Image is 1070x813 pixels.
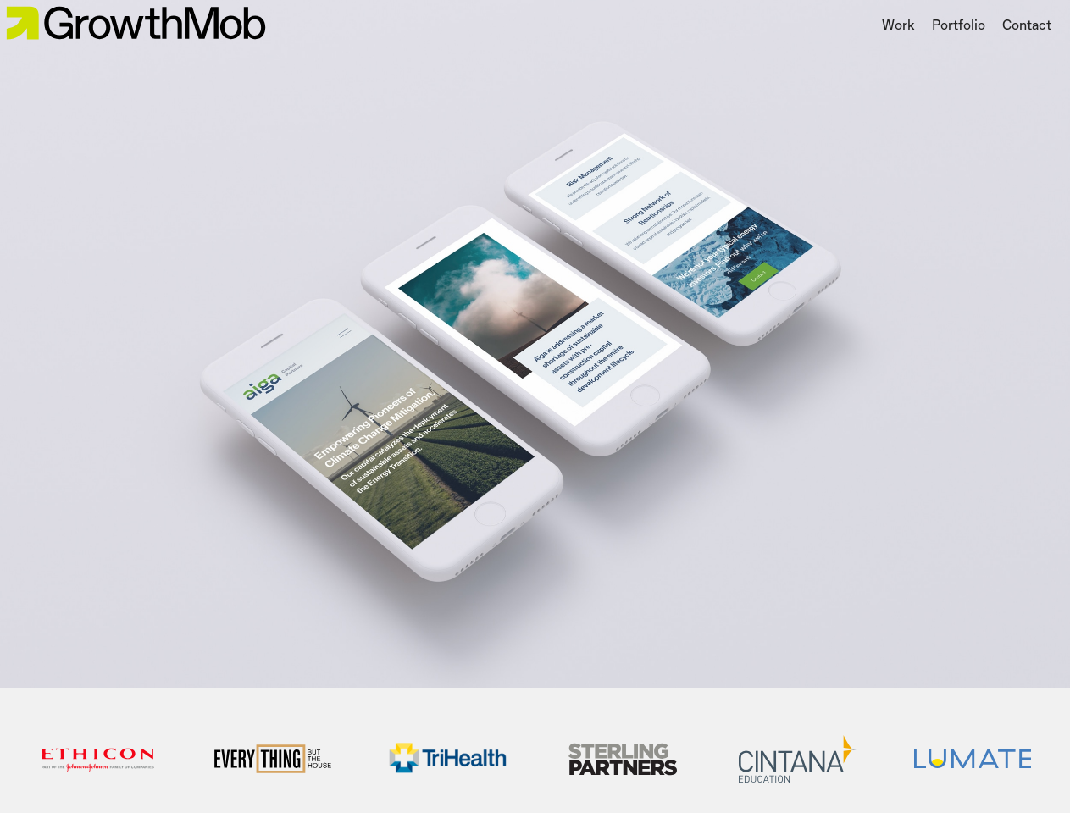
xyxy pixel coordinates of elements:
[369,715,527,808] a: TriHealth-Logo
[873,12,1060,41] nav: Main nav
[894,729,1052,795] a: Lumate-Logo-lt
[932,16,985,36] a: Portfolio
[739,735,857,783] img: Home 5
[214,744,332,773] img: Home 2
[389,735,507,782] img: Home 3
[39,745,157,772] img: Home 1
[19,725,177,799] a: ethicon-logo
[544,718,702,806] a: sterling-partners-logo
[564,738,682,780] img: Home 4
[1002,16,1051,36] a: Contact
[718,715,877,809] a: Cintana-logo-full
[882,16,915,36] a: Work
[914,749,1032,769] img: Home 6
